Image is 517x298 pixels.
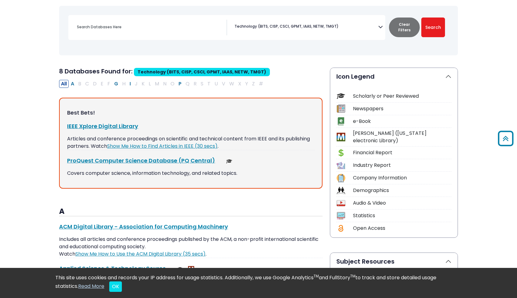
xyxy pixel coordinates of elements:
[177,266,183,272] img: Scholarly or Peer Reviewed
[421,18,445,37] button: Submit for Search Results
[55,274,462,292] div: This site uses cookies and records your IP address for usage statistics. Additionally, we use Goo...
[337,92,345,100] img: Icon Scholarly or Peer Reviewed
[69,80,76,88] button: Filter Results A
[330,253,458,270] button: Subject Resources
[78,283,104,290] a: Read More
[337,104,345,113] img: Icon Newspapers
[337,133,345,141] img: Icon MeL (Michigan electronic Library)
[389,18,420,37] button: Clear Filters
[337,212,345,220] img: Icon Statistics
[67,109,315,116] h3: Best Bets!
[353,162,451,169] div: Industry Report
[314,273,319,279] sup: TM
[350,273,355,279] sup: TM
[353,187,451,194] div: Demographics
[73,22,226,31] input: Search database by title or keyword
[67,135,315,150] p: Articles and conference proceedings on scientific and technical content from IEEE and its publish...
[75,250,206,257] a: Link opens in new window
[128,80,133,88] button: Filter Results I
[234,24,339,29] span: Technology (BITS, CISP, CSCI, GPMT, IAAS, NETW, TMGT)
[353,130,451,144] div: [PERSON_NAME] ([US_STATE] electronic Library)
[353,199,451,207] div: Audio & Video
[353,225,451,232] div: Open Access
[67,170,315,177] p: Covers computer science, information technology, and related topics.
[337,174,345,182] img: Icon Company Information
[59,6,458,55] nav: Search filters
[59,207,323,216] h3: A
[232,24,339,29] li: Technology (BITS, CISP, CSCI, GPMT, IAAS, NETW, TMGT)
[188,266,194,272] img: MeL (Michigan electronic Library)
[59,67,133,76] span: 8 Databases Found for:
[353,118,451,125] div: e-Book
[67,157,215,164] a: ProQuest Computer Science Database (PQ Central)
[177,80,183,88] button: Filter Results P
[59,80,69,88] button: All
[109,281,122,292] button: Close
[353,212,451,219] div: Statistics
[59,236,323,258] p: Includes all articles and conference proceedings published by the ACM, a non-profit international...
[226,158,232,164] img: Scholarly or Peer Reviewed
[353,149,451,156] div: Financial Report
[496,134,515,144] a: Back to Top
[337,186,345,195] img: Icon Demographics
[337,117,345,125] img: Icon e-Book
[330,68,458,85] button: Icon Legend
[337,161,345,170] img: Icon Industry Report
[59,223,228,230] a: ACM Digital Library - Association for Computing Machinery
[67,122,138,130] a: IEEE Xplore Digital Library
[107,143,218,150] a: Link opens in new window
[337,199,345,207] img: Icon Audio & Video
[337,224,345,233] img: Icon Open Access
[353,174,451,182] div: Company Information
[112,80,120,88] button: Filter Results G
[353,92,451,100] div: Scholarly or Peer Reviewed
[134,68,270,76] span: Technology (BITS, CISP, CSCI, GPMT, IAAS, NETW, TMGT)
[337,149,345,157] img: Icon Financial Report
[353,105,451,112] div: Newspapers
[59,265,166,272] a: Applied Science & Technology Source
[340,25,343,30] textarea: Search
[59,80,266,87] div: Alpha-list to filter by first letter of database name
